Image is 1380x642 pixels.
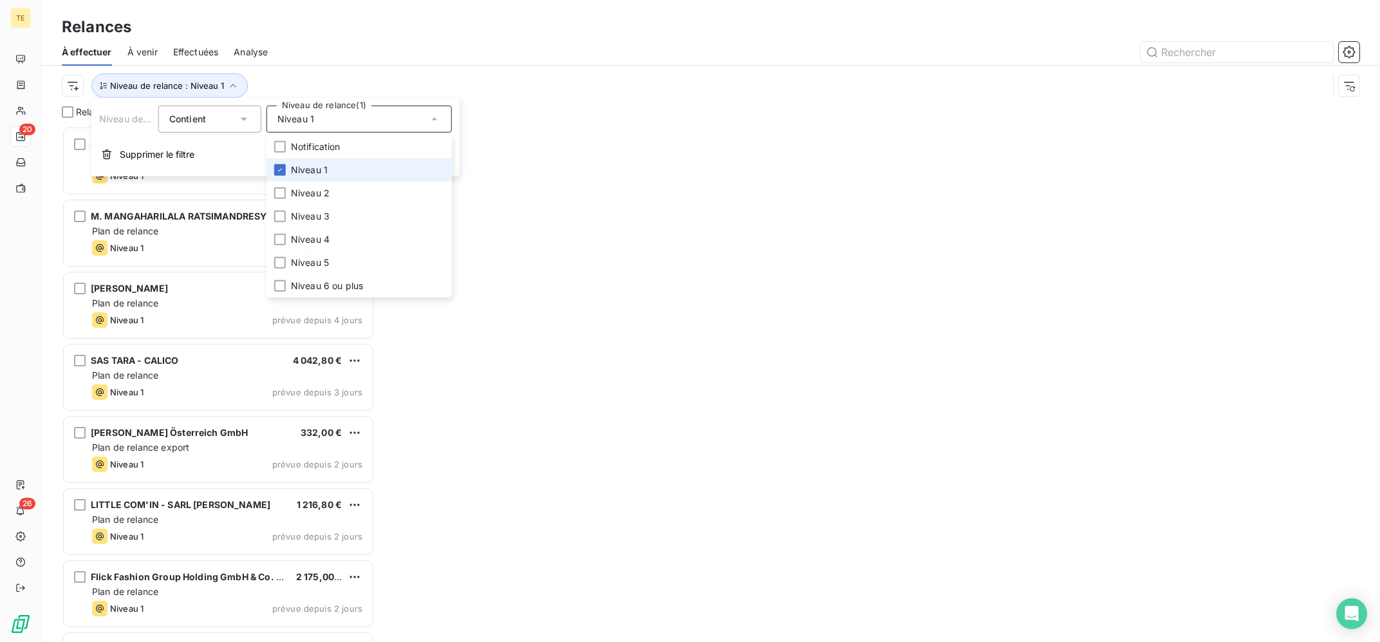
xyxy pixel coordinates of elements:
[291,140,340,153] span: Notification
[91,499,270,510] span: LITTLE COM'IN - SARL [PERSON_NAME]
[291,164,328,176] span: Niveau 1
[291,210,330,223] span: Niveau 3
[92,297,158,308] span: Plan de relance
[19,498,35,509] span: 26
[291,279,363,292] span: Niveau 6 ou plus
[92,442,189,453] span: Plan de relance export
[110,80,224,91] span: Niveau de relance : Niveau 1
[272,603,362,614] span: prévue depuis 2 jours
[110,387,144,397] span: Niveau 1
[91,140,460,169] button: Supprimer le filtre
[91,211,267,222] span: M. MANGAHARILALA RATSIMANDRESY
[92,514,158,525] span: Plan de relance
[62,15,131,39] h3: Relances
[1141,42,1334,62] input: Rechercher
[19,124,35,135] span: 20
[291,256,329,269] span: Niveau 5
[10,614,31,634] img: Logo LeanPay
[272,315,362,325] span: prévue depuis 4 jours
[62,126,375,642] div: grid
[272,387,362,397] span: prévue depuis 3 jours
[110,603,144,614] span: Niveau 1
[91,73,248,98] button: Niveau de relance : Niveau 1
[92,225,158,236] span: Plan de relance
[169,113,206,124] span: Contient
[297,499,342,510] span: 1 216,80 €
[120,148,194,161] span: Supprimer le filtre
[76,106,115,118] span: Relances
[173,46,219,59] span: Effectuées
[92,370,158,381] span: Plan de relance
[110,243,144,253] span: Niveau 1
[301,427,342,438] span: 332,00 €
[272,459,362,469] span: prévue depuis 2 jours
[110,459,144,469] span: Niveau 1
[62,46,112,59] span: À effectuer
[127,46,158,59] span: À venir
[99,113,178,124] span: Niveau de relance
[91,283,168,294] span: [PERSON_NAME]
[110,315,144,325] span: Niveau 1
[272,531,362,542] span: prévue depuis 2 jours
[234,46,268,59] span: Analyse
[10,8,31,28] div: TE
[92,586,158,597] span: Plan de relance
[91,355,179,366] span: SAS TARA - CALICO
[1336,598,1367,629] div: Open Intercom Messenger
[291,187,330,200] span: Niveau 2
[291,233,330,246] span: Niveau 4
[277,113,314,126] span: Niveau 1
[91,427,248,438] span: [PERSON_NAME] Österreich GmbH
[296,571,343,582] span: 2 175,00 €
[293,355,342,366] span: 4 042,80 €
[91,571,289,582] span: Flick Fashion Group Holding GmbH & Co. KG
[110,531,144,542] span: Niveau 1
